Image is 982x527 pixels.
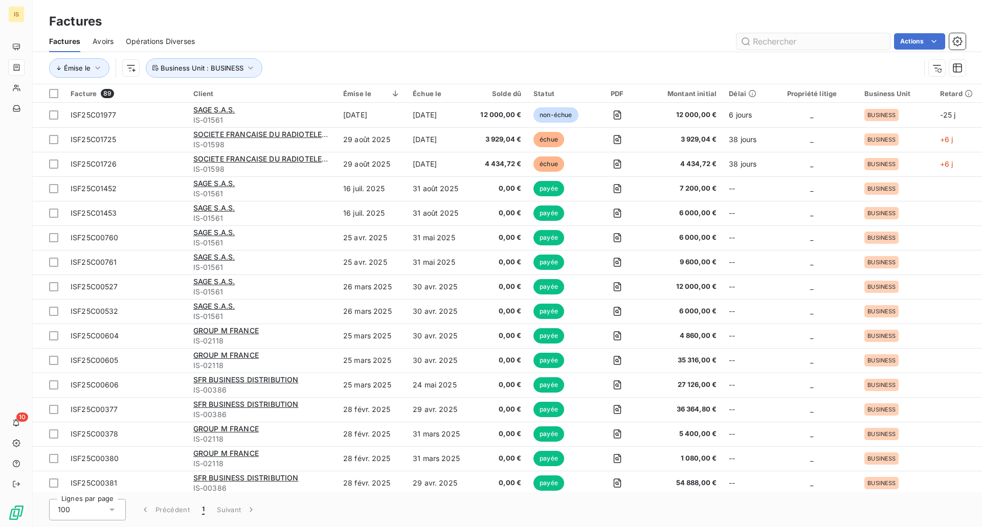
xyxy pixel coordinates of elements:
[193,228,235,237] span: SAGE S.A.S.
[650,208,717,218] span: 6 000,00 €
[337,176,407,201] td: 16 juil. 2025
[16,413,28,422] span: 10
[337,373,407,397] td: 25 mars 2025
[407,397,471,422] td: 29 avr. 2025
[477,89,521,98] div: Solde dû
[477,404,521,415] span: 0,00 €
[193,253,235,261] span: SAGE S.A.S.
[867,406,896,413] span: BUSINESS
[867,210,896,216] span: BUSINESS
[867,333,896,339] span: BUSINESS
[407,103,471,127] td: [DATE]
[146,58,262,78] button: Business Unit : BUSINESS
[533,377,564,393] span: payée
[723,373,766,397] td: --
[193,189,331,199] span: IS-01561
[71,405,118,414] span: ISF25C00377
[193,400,299,408] span: SFR BUSINESS DISTRIBUTION
[723,274,766,299] td: --
[533,181,564,196] span: payée
[193,164,331,174] span: IS-01598
[337,397,407,422] td: 28 févr. 2025
[49,12,102,31] h3: Factures
[864,89,928,98] div: Business Unit
[407,348,471,373] td: 30 avr. 2025
[193,336,331,346] span: IS-02118
[193,473,299,482] span: SFR BUSINESS DISTRIBUTION
[71,233,119,242] span: ISF25C00760
[71,429,119,438] span: ISF25C00378
[810,405,813,414] span: _
[650,380,717,390] span: 27 126,00 €
[337,446,407,471] td: 28 févr. 2025
[193,360,331,371] span: IS-02118
[337,422,407,446] td: 28 févr. 2025
[810,307,813,315] span: _
[193,130,368,139] span: SOCIETE FRANCAISE DU RADIOTELEPHONE - SFR
[650,453,717,464] span: 1 080,00 €
[810,258,813,266] span: _
[810,380,813,389] span: _
[193,449,259,457] span: GROUP M FRANCE
[894,33,945,50] button: Actions
[193,424,259,433] span: GROUP M FRANCE
[71,89,97,98] span: Facture
[650,184,717,194] span: 7 200,00 €
[810,110,813,119] span: _
[772,89,852,98] div: Propriété litige
[407,274,471,299] td: 30 avr. 2025
[407,201,471,225] td: 31 août 2025
[723,324,766,348] td: --
[650,159,717,169] span: 4 434,72 €
[407,422,471,446] td: 31 mars 2025
[193,115,331,125] span: IS-01561
[196,499,211,520] button: 1
[337,201,407,225] td: 16 juil. 2025
[193,409,331,420] span: IS-00386
[193,434,331,444] span: IS-02118
[650,478,717,488] span: 54 888,00 €
[211,499,262,520] button: Suivant
[477,208,521,218] span: 0,00 €
[533,132,564,147] span: échue
[343,89,400,98] div: Émise le
[193,459,331,469] span: IS-02118
[729,89,760,98] div: Délai
[477,282,521,292] span: 0,00 €
[723,471,766,495] td: --
[533,328,564,343] span: payée
[533,279,564,294] span: payée
[867,235,896,241] span: BUSINESS
[193,140,331,150] span: IS-01598
[161,64,243,72] span: Business Unit : BUSINESS
[477,429,521,439] span: 0,00 €
[407,127,471,152] td: [DATE]
[71,282,118,291] span: ISF25C00527
[810,209,813,217] span: _
[867,136,896,143] span: BUSINESS
[193,287,331,297] span: IS-01561
[193,105,235,114] span: SAGE S.A.S.
[407,299,471,324] td: 30 avr. 2025
[650,89,717,98] div: Montant initial
[597,89,638,98] div: PDF
[71,478,118,487] span: ISF25C00381
[71,258,117,266] span: ISF25C00761
[71,209,117,217] span: ISF25C01453
[337,103,407,127] td: [DATE]
[723,446,766,471] td: --
[810,478,813,487] span: _
[71,454,119,463] span: ISF25C00380
[533,107,578,123] span: non-échue
[650,257,717,267] span: 9 600,00 €
[650,355,717,365] span: 35 316,00 €
[810,159,813,168] span: _
[71,307,119,315] span: ISF25C00532
[867,112,896,118] span: BUSINESS
[947,492,972,517] iframe: Intercom live chat
[723,103,766,127] td: 6 jours
[71,135,117,144] span: ISF25C01725
[477,134,521,145] span: 3 929,04 €
[337,299,407,324] td: 26 mars 2025
[940,89,976,98] div: Retard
